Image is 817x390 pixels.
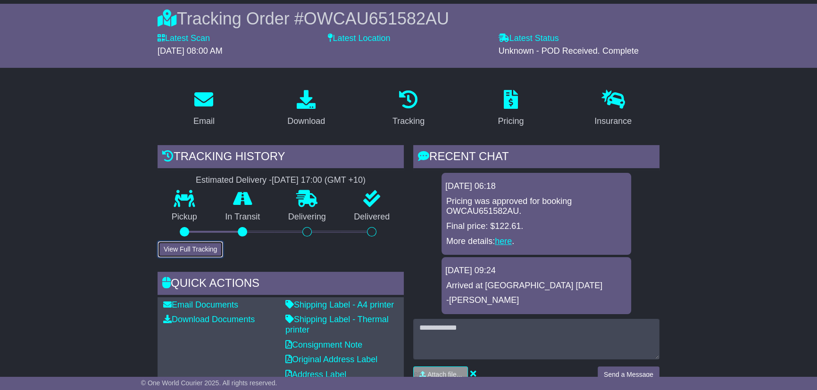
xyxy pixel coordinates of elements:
button: View Full Tracking [158,241,223,258]
label: Latest Status [499,33,559,44]
div: Insurance [594,115,632,128]
a: Address Label [285,370,346,379]
div: Email [193,115,215,128]
button: Send a Message [598,366,659,383]
a: Shipping Label - A4 printer [285,300,394,309]
div: Tracking history [158,145,404,171]
p: Pickup [158,212,211,222]
div: [DATE] 09:24 [445,266,627,276]
a: Insurance [588,87,638,131]
label: Latest Location [328,33,390,44]
a: Email Documents [163,300,238,309]
div: Download [287,115,325,128]
a: Original Address Label [285,355,377,364]
p: Final price: $122.61. [446,221,626,232]
a: Download [281,87,331,131]
p: -[PERSON_NAME] [446,295,626,306]
div: [DATE] 17:00 (GMT +10) [272,175,366,186]
div: [DATE] 06:18 [445,181,627,192]
div: Tracking [392,115,425,128]
a: Shipping Label - Thermal printer [285,315,389,334]
p: In Transit [211,212,275,222]
div: Pricing [498,115,524,128]
p: Delivering [274,212,340,222]
p: More details: . [446,236,626,247]
div: Tracking Order # [158,8,659,29]
a: Consignment Note [285,340,362,349]
span: [DATE] 08:00 AM [158,46,223,56]
p: Arrived at [GEOGRAPHIC_DATA] [DATE] [446,281,626,291]
a: Tracking [386,87,431,131]
div: Quick Actions [158,272,404,297]
div: Estimated Delivery - [158,175,404,186]
span: © One World Courier 2025. All rights reserved. [141,379,277,387]
span: OWCAU651582AU [304,9,449,28]
p: Delivered [340,212,404,222]
a: Download Documents [163,315,255,324]
span: Unknown - POD Received. Complete [499,46,639,56]
a: here [495,236,512,246]
label: Latest Scan [158,33,210,44]
a: Pricing [492,87,530,131]
div: RECENT CHAT [413,145,659,171]
a: Email [187,87,221,131]
p: Pricing was approved for booking OWCAU651582AU. [446,196,626,217]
